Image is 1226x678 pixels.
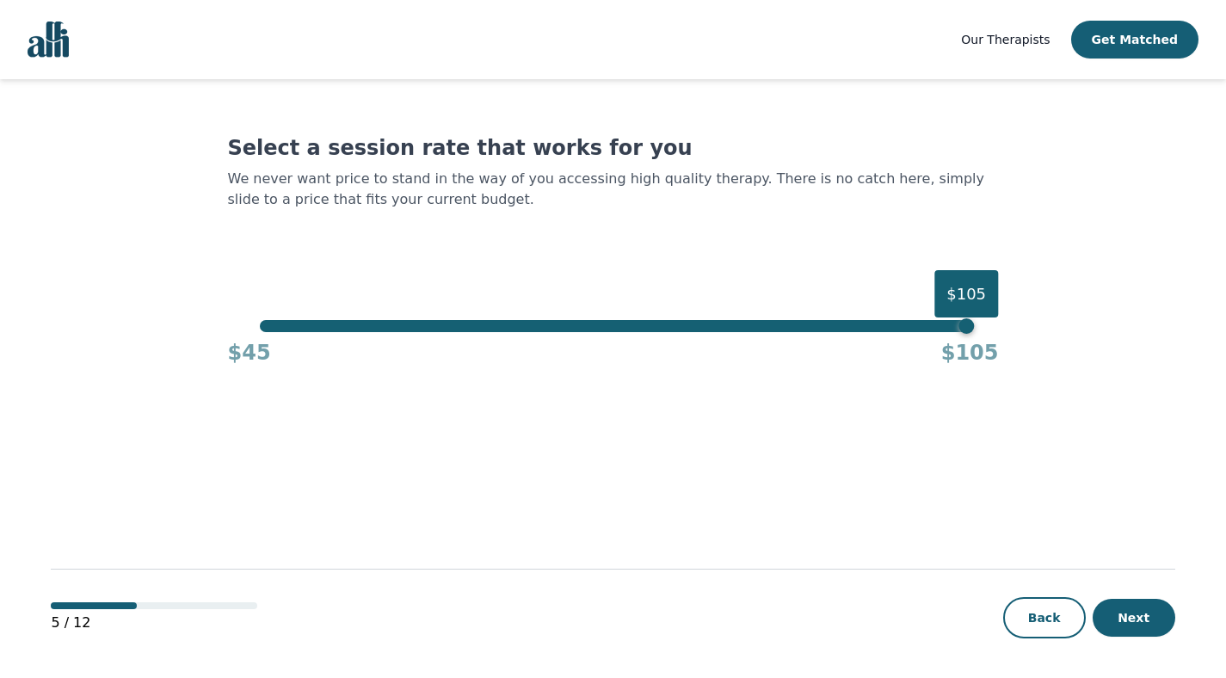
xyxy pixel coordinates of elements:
p: We never want price to stand in the way of you accessing high quality therapy. There is no catch ... [228,169,999,210]
button: Get Matched [1071,21,1198,59]
p: 5 / 12 [51,613,257,633]
a: Our Therapists [961,29,1050,50]
button: Next [1093,599,1175,637]
span: Our Therapists [961,33,1050,46]
h4: $45 [228,339,271,367]
div: $105 [934,270,998,317]
button: Back [1003,597,1086,638]
h1: Select a session rate that works for you [228,134,999,162]
img: alli logo [28,22,69,58]
h4: $105 [941,339,999,367]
